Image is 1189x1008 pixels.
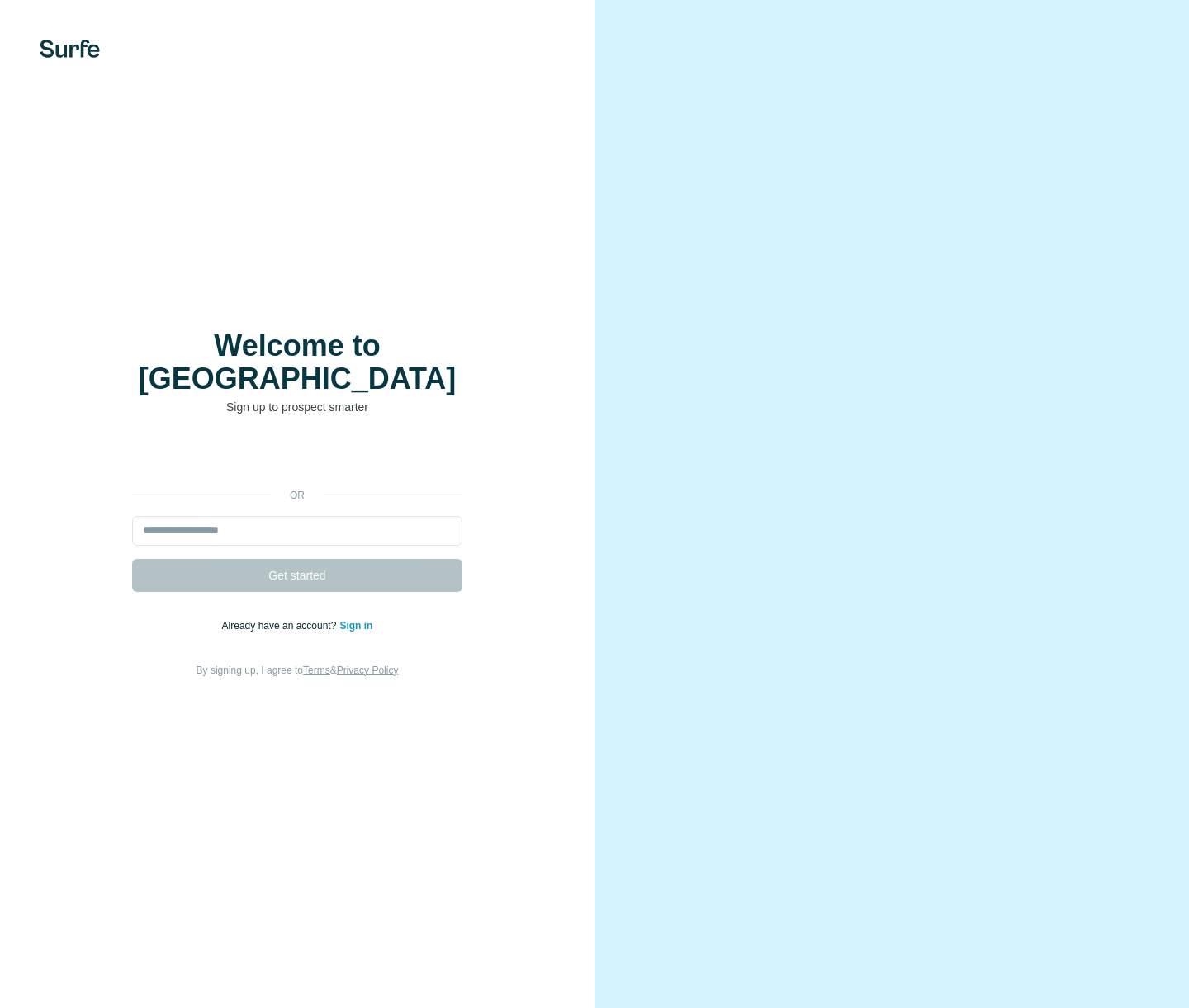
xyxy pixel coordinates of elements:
p: or [271,488,324,503]
a: Sign in [339,620,372,632]
p: Sign up to prospect smarter [132,399,462,415]
iframe: Sign in with Google Button [124,440,471,476]
a: Terms [303,665,330,676]
span: Already have an account? [222,620,340,632]
span: By signing up, I agree to & [197,665,399,676]
img: Surfe's logo [40,40,100,58]
h1: Welcome to [GEOGRAPHIC_DATA] [132,329,462,395]
a: Privacy Policy [337,665,399,676]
